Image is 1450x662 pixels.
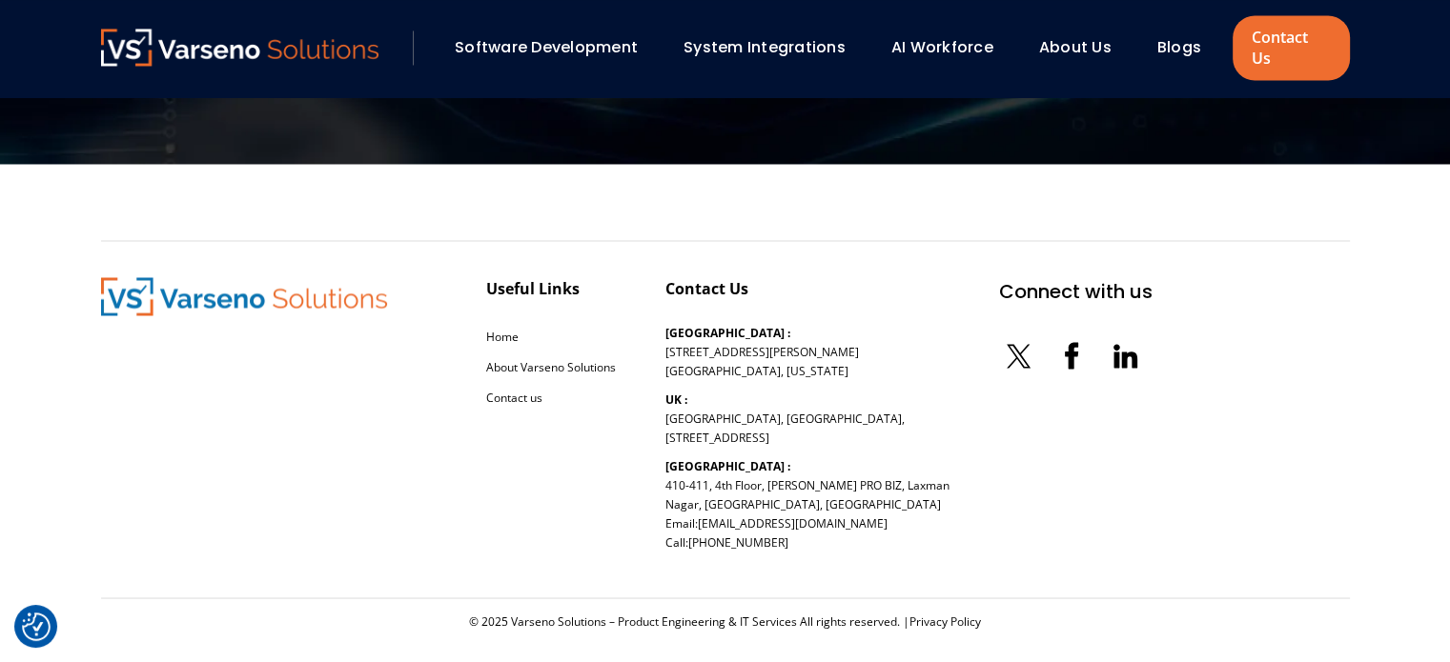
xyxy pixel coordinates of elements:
a: Blogs [1157,36,1201,58]
img: Varseno Solutions – Product Engineering & IT Services [101,277,387,315]
b: [GEOGRAPHIC_DATA] : [665,324,790,340]
button: Cookie Settings [22,612,51,641]
div: About Us [1030,31,1138,64]
a: Contact Us [1233,15,1349,80]
div: Software Development [445,31,664,64]
a: Varseno Solutions – Product Engineering & IT Services [101,29,379,67]
div: Useful Links [486,277,580,300]
b: UK : [665,391,687,407]
a: About Us [1039,36,1112,58]
p: [GEOGRAPHIC_DATA], [GEOGRAPHIC_DATA], [STREET_ADDRESS] [665,390,905,447]
div: © 2025 Varseno Solutions – Product Engineering & IT Services All rights reserved. | [101,613,1350,629]
a: [EMAIL_ADDRESS][DOMAIN_NAME] [698,514,888,531]
b: [GEOGRAPHIC_DATA] : [665,457,790,473]
img: Varseno Solutions – Product Engineering & IT Services [101,29,379,66]
a: Software Development [455,36,638,58]
div: System Integrations [674,31,872,64]
a: Home [486,328,519,344]
div: AI Workforce [882,31,1020,64]
p: [STREET_ADDRESS][PERSON_NAME] [GEOGRAPHIC_DATA], [US_STATE] [665,323,859,380]
div: Contact Us [665,277,748,300]
a: About Varseno Solutions [486,358,616,374]
a: System Integrations [684,36,846,58]
a: Contact us [486,389,542,405]
div: Connect with us [999,277,1153,306]
div: Blogs [1148,31,1228,64]
p: 410-411, 4th Floor, [PERSON_NAME] PRO BIZ, Laxman Nagar, [GEOGRAPHIC_DATA], [GEOGRAPHIC_DATA] Ema... [665,456,950,552]
a: AI Workforce [891,36,993,58]
img: Revisit consent button [22,612,51,641]
a: [PHONE_NUMBER] [688,533,788,550]
a: Privacy Policy [909,612,981,629]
